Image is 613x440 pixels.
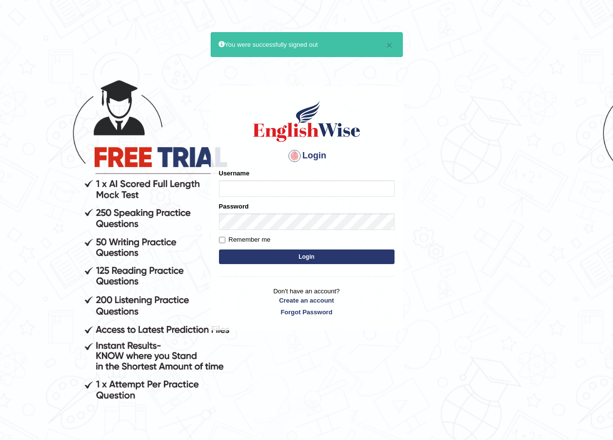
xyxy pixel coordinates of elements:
[219,237,225,243] input: Remember me
[219,235,271,245] label: Remember me
[219,148,395,164] h4: Login
[219,169,250,178] label: Username
[219,296,395,305] a: Create an account
[219,249,395,264] button: Login
[219,307,395,317] a: Forgot Password
[251,99,362,143] img: Logo of English Wise sign in for intelligent practice with AI
[219,202,249,211] label: Password
[386,40,392,50] button: ×
[211,32,403,57] div: You were successfully signed out
[219,287,395,317] p: Don't have an account?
